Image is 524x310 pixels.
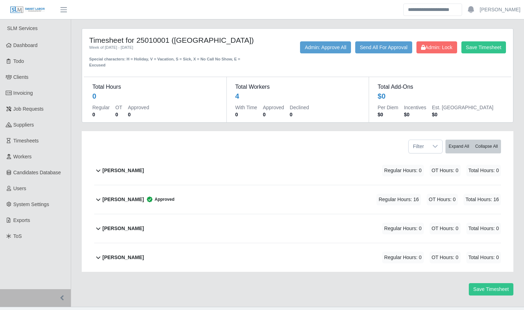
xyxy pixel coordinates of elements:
[89,45,257,51] div: Week of [DATE] - [DATE]
[103,225,144,232] b: [PERSON_NAME]
[432,111,494,118] dd: $0
[13,138,39,144] span: Timesheets
[263,111,284,118] dd: 0
[13,217,30,223] span: Exports
[430,223,461,234] span: OT Hours: 0
[103,167,144,174] b: [PERSON_NAME]
[263,104,284,111] dt: Approved
[382,165,424,176] span: Regular Hours: 0
[13,90,33,96] span: Invoicing
[7,25,38,31] span: SLM Services
[103,254,144,261] b: [PERSON_NAME]
[427,194,458,205] span: OT Hours: 0
[92,104,110,111] dt: Regular
[13,170,61,175] span: Candidates Database
[290,104,309,111] dt: Declined
[94,156,501,185] button: [PERSON_NAME] Regular Hours: 0 OT Hours: 0 Total Hours: 0
[416,41,457,53] button: Admin: Lock
[378,111,398,118] dd: $0
[235,111,257,118] dd: 0
[378,104,398,111] dt: Per Diem
[144,196,174,203] span: Approved
[128,111,149,118] dd: 0
[13,74,29,80] span: Clients
[463,194,501,205] span: Total Hours: 16
[13,233,22,239] span: ToS
[382,252,424,263] span: Regular Hours: 0
[13,106,44,112] span: Job Requests
[92,111,110,118] dd: 0
[466,223,501,234] span: Total Hours: 0
[13,201,49,207] span: System Settings
[13,58,24,64] span: Todo
[115,111,122,118] dd: 0
[92,83,218,91] dt: Total Hours
[300,41,351,53] button: Admin: Approve All
[378,83,503,91] dt: Total Add-Ons
[445,140,501,153] div: bulk actions
[13,154,32,159] span: Workers
[480,6,520,13] a: [PERSON_NAME]
[235,91,239,101] div: 4
[115,104,122,111] dt: OT
[13,186,27,191] span: Users
[94,243,501,272] button: [PERSON_NAME] Regular Hours: 0 OT Hours: 0 Total Hours: 0
[404,111,426,118] dd: $0
[378,91,385,101] div: $0
[92,91,96,101] div: 0
[89,36,257,45] h4: Timesheet for 25010001 ([GEOGRAPHIC_DATA])
[466,165,501,176] span: Total Hours: 0
[235,83,361,91] dt: Total Workers
[94,214,501,243] button: [PERSON_NAME] Regular Hours: 0 OT Hours: 0 Total Hours: 0
[290,111,309,118] dd: 0
[445,140,472,153] button: Expand All
[94,185,501,214] button: [PERSON_NAME] Approved Regular Hours: 16 OT Hours: 0 Total Hours: 16
[421,45,453,50] span: Admin: Lock
[430,252,461,263] span: OT Hours: 0
[10,6,45,14] img: SLM Logo
[404,104,426,111] dt: Incentives
[382,223,424,234] span: Regular Hours: 0
[403,4,462,16] input: Search
[355,41,412,53] button: Send All For Approval
[469,283,513,296] button: Save Timesheet
[13,122,34,128] span: Suppliers
[128,104,149,111] dt: Approved
[466,252,501,263] span: Total Hours: 0
[409,140,428,153] span: Filter
[13,42,38,48] span: Dashboard
[103,196,144,203] b: [PERSON_NAME]
[430,165,461,176] span: OT Hours: 0
[376,194,421,205] span: Regular Hours: 16
[461,41,506,53] button: Save Timesheet
[472,140,501,153] button: Collapse All
[89,51,257,68] div: Special characters: H = Holiday, V = Vacation, S = Sick, X = No Call No Show, E = Excused
[432,104,494,111] dt: Est. [GEOGRAPHIC_DATA]
[235,104,257,111] dt: With Time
